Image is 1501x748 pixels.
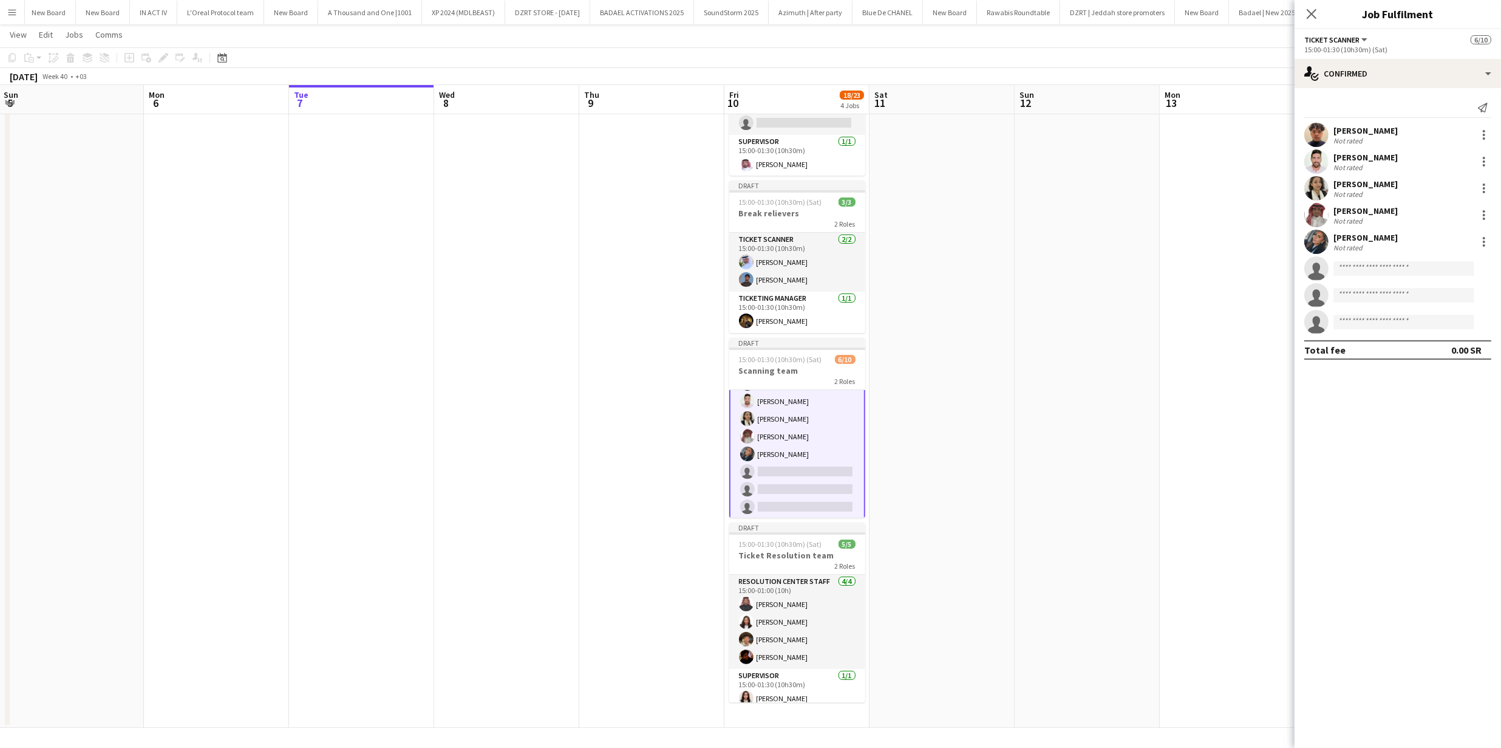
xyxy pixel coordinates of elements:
[853,1,923,24] button: Blue De CHANEL
[840,101,863,110] div: 4 Jobs
[835,355,856,364] span: 6/10
[590,1,694,24] button: BADAEL ACTIVATIONS 2025
[582,96,599,110] span: 9
[1295,59,1501,88] div: Confirmed
[839,197,856,207] span: 3/3
[840,91,864,100] span: 18/23
[292,96,308,110] span: 7
[177,1,264,24] button: L'Oreal Protocol team
[873,96,888,110] span: 11
[729,89,739,100] span: Fri
[729,523,865,532] div: Draft
[4,89,18,100] span: Sun
[1304,344,1346,356] div: Total fee
[1304,35,1360,44] span: Ticket Scanner
[1060,1,1175,24] button: DZRT | Jeddah store promoters
[729,353,865,520] app-card-role: Ticket Scanner5/815:00-01:30 (10h30m)[PERSON_NAME][PERSON_NAME][PERSON_NAME][PERSON_NAME][PERSON_...
[1304,35,1369,44] button: Ticket Scanner
[294,89,308,100] span: Tue
[835,219,856,228] span: 2 Roles
[1333,190,1365,199] div: Not rated
[1165,89,1180,100] span: Mon
[1018,96,1034,110] span: 12
[1333,163,1365,172] div: Not rated
[34,27,58,43] a: Edit
[584,89,599,100] span: Thu
[729,669,865,710] app-card-role: SUPERVISOR1/115:00-01:30 (10h30m)[PERSON_NAME]
[729,233,865,292] app-card-role: Ticket Scanner2/215:00-01:30 (10h30m)[PERSON_NAME][PERSON_NAME]
[2,96,18,110] span: 5
[835,561,856,571] span: 2 Roles
[40,72,70,81] span: Week 40
[769,1,853,24] button: Azimuth | After party
[318,1,422,24] button: A Thousand and One |1001
[65,29,83,40] span: Jobs
[977,1,1060,24] button: Rawabis Roundtable
[729,180,865,190] div: Draft
[1019,89,1034,100] span: Sun
[95,29,123,40] span: Comms
[729,550,865,561] h3: Ticket Resolution team
[874,89,888,100] span: Sat
[1229,1,1305,24] button: Badael | New 2025
[839,540,856,549] span: 5/5
[739,197,822,207] span: 15:00-01:30 (10h30m) (Sat)
[739,355,822,364] span: 15:00-01:30 (10h30m) (Sat)
[1333,136,1365,145] div: Not rated
[1451,344,1482,356] div: 0.00 SR
[60,27,88,43] a: Jobs
[76,1,130,24] button: New Board
[1175,1,1229,24] button: New Board
[1304,45,1491,54] div: 15:00-01:30 (10h30m) (Sat)
[729,180,865,333] app-job-card: Draft15:00-01:30 (10h30m) (Sat)3/3Break relievers2 RolesTicket Scanner2/215:00-01:30 (10h30m)[PER...
[729,575,865,669] app-card-role: Resolution Center Staff4/415:00-01:00 (10h)[PERSON_NAME][PERSON_NAME][PERSON_NAME][PERSON_NAME]
[437,96,455,110] span: 8
[439,89,455,100] span: Wed
[729,292,865,333] app-card-role: Ticketing Manager1/115:00-01:30 (10h30m)[PERSON_NAME]
[729,338,865,348] div: Draft
[729,135,865,176] app-card-role: SUPERVISOR1/115:00-01:30 (10h30m)[PERSON_NAME]
[1471,35,1491,44] span: 6/10
[1295,6,1501,22] h3: Job Fulfilment
[130,1,177,24] button: IN ACT IV
[727,96,739,110] span: 10
[90,27,128,43] a: Comms
[729,523,865,702] app-job-card: Draft15:00-01:30 (10h30m) (Sat)5/5Ticket Resolution team2 RolesResolution Center Staff4/415:00-01...
[835,377,856,386] span: 2 Roles
[422,1,505,24] button: XP 2024 (MDLBEAST)
[147,96,165,110] span: 6
[149,89,165,100] span: Mon
[1333,179,1398,190] div: [PERSON_NAME]
[923,1,977,24] button: New Board
[75,72,87,81] div: +03
[10,29,27,40] span: View
[264,1,318,24] button: New Board
[22,1,76,24] button: New Board
[1333,205,1398,216] div: [PERSON_NAME]
[1333,232,1398,243] div: [PERSON_NAME]
[694,1,769,24] button: SoundStorm 2025
[729,208,865,219] h3: Break relievers
[739,540,822,549] span: 15:00-01:30 (10h30m) (Sat)
[10,70,38,83] div: [DATE]
[505,1,590,24] button: DZRT STORE - [DATE]
[1163,96,1180,110] span: 13
[729,338,865,518] app-job-card: Draft15:00-01:30 (10h30m) (Sat)6/10Scanning team2 Roles Ticket Scanner5/815:00-01:30 (10h30m)[PER...
[1333,243,1365,252] div: Not rated
[729,365,865,376] h3: Scanning team
[5,27,32,43] a: View
[39,29,53,40] span: Edit
[1333,125,1398,136] div: [PERSON_NAME]
[1333,216,1365,225] div: Not rated
[1333,152,1398,163] div: [PERSON_NAME]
